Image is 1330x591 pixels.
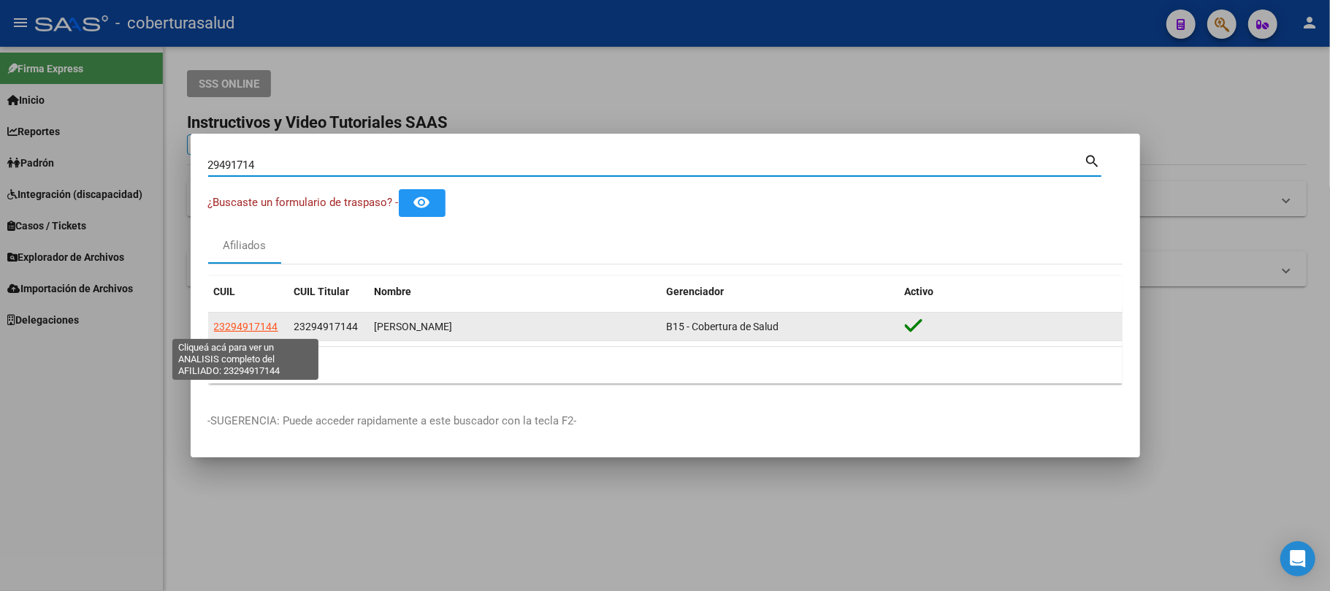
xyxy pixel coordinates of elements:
[208,196,399,209] span: ¿Buscaste un formulario de traspaso? -
[288,276,369,308] datatable-header-cell: CUIL Titular
[294,321,359,332] span: 23294917144
[413,194,431,211] mat-icon: remove_red_eye
[661,276,899,308] datatable-header-cell: Gerenciador
[1085,151,1101,169] mat-icon: search
[214,286,236,297] span: CUIL
[294,286,350,297] span: CUIL Titular
[369,276,661,308] datatable-header-cell: Nombre
[667,286,725,297] span: Gerenciador
[208,413,1123,430] p: -SUGERENCIA: Puede acceder rapidamente a este buscador con la tecla F2-
[208,276,288,308] datatable-header-cell: CUIL
[223,237,266,254] div: Afiliados
[375,286,412,297] span: Nombre
[667,321,779,332] span: B15 - Cobertura de Salud
[214,321,278,332] span: 23294917144
[208,347,1123,384] div: 1 total
[905,286,934,297] span: Activo
[375,319,655,335] div: [PERSON_NAME]
[899,276,1123,308] datatable-header-cell: Activo
[1280,541,1315,576] div: Open Intercom Messenger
